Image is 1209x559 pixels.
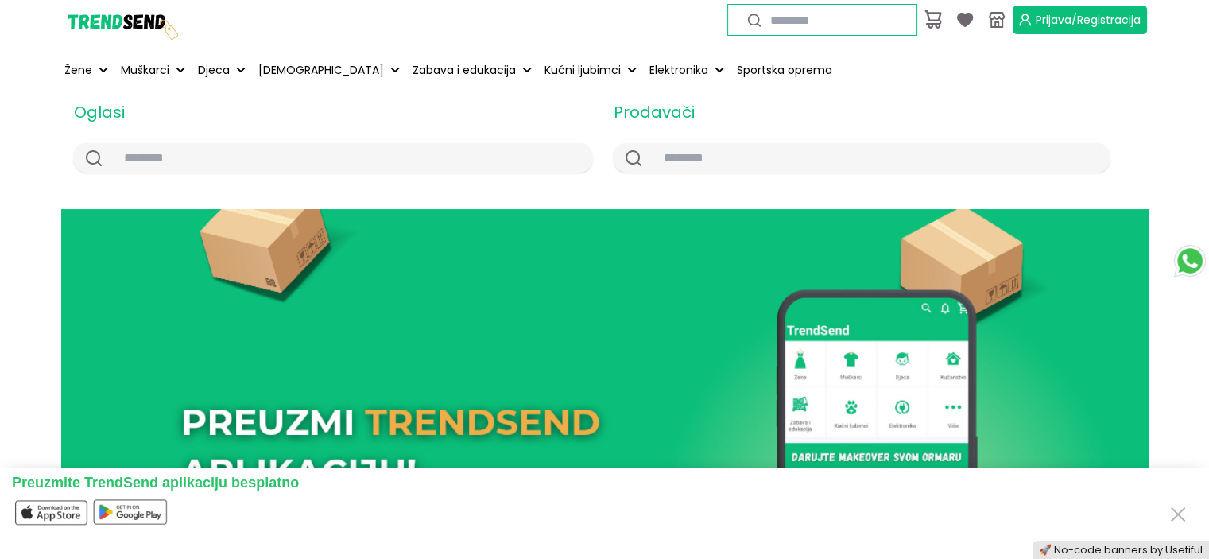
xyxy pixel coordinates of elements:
[544,62,621,79] p: Kućni ljubimci
[541,52,640,87] button: Kućni ljubimci
[646,52,727,87] button: Elektronika
[258,62,384,79] p: [DEMOGRAPHIC_DATA]
[1165,499,1191,528] button: Close
[64,62,92,79] p: Žene
[61,52,111,87] button: Žene
[649,62,708,79] p: Elektronika
[118,52,188,87] button: Muškarci
[121,62,169,79] p: Muškarci
[255,52,403,87] button: [DEMOGRAPHIC_DATA]
[409,52,535,87] button: Zabava i edukacija
[1036,12,1141,28] span: Prijava/Registracija
[195,52,249,87] button: Djeca
[614,100,1110,124] h2: Prodavači
[198,62,230,79] p: Djeca
[74,100,592,124] h2: Oglasi
[734,52,835,87] a: Sportska oprema
[413,62,516,79] p: Zabava i edukacija
[12,475,299,491] span: Preuzmite TrendSend aplikaciju besplatno
[1013,6,1147,34] button: Prijava/Registracija
[1039,543,1203,557] a: 🚀 No-code banners by Usetiful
